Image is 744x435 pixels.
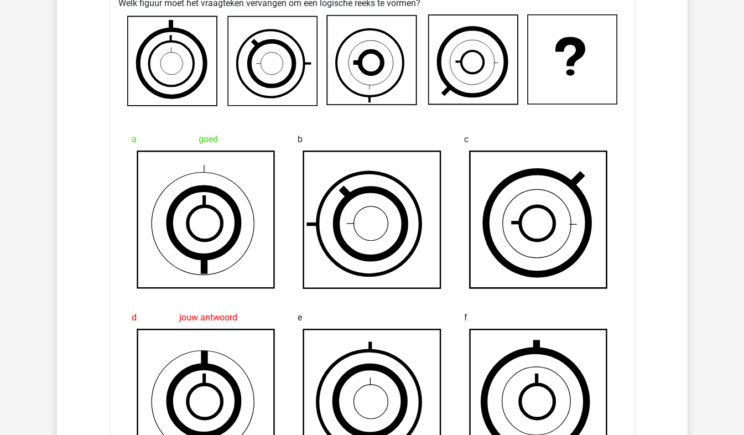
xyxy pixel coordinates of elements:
span: f [464,307,467,329]
span: a [132,128,137,151]
span: e [298,307,302,329]
span: b [298,128,303,151]
div: jouw antwoord [132,307,280,329]
div: goed [132,128,280,151]
span: c [464,128,469,151]
span: d [132,307,137,329]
